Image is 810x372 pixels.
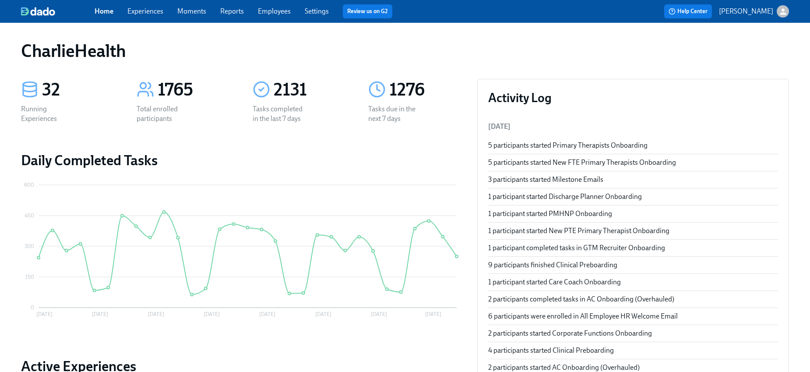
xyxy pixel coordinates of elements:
[24,182,34,188] tspan: 600
[158,79,231,101] div: 1765
[719,5,789,18] button: [PERSON_NAME]
[719,7,773,16] p: [PERSON_NAME]
[343,4,392,18] button: Review us on G2
[25,213,34,219] tspan: 450
[204,311,220,317] tspan: [DATE]
[258,7,291,15] a: Employees
[36,311,53,317] tspan: [DATE]
[259,311,275,317] tspan: [DATE]
[488,346,778,355] div: 4 participants started Clinical Preboarding
[137,104,193,124] div: Total enrolled participants
[488,192,778,202] div: 1 participant started Discharge Planner Onboarding
[21,104,77,124] div: Running Experiences
[347,7,388,16] a: Review us on G2
[305,7,329,15] a: Settings
[25,274,34,280] tspan: 150
[21,7,95,16] a: dado
[42,79,116,101] div: 32
[488,260,778,270] div: 9 participants finished Clinical Preboarding
[488,141,778,150] div: 5 participants started Primary Therapists Onboarding
[25,243,34,249] tspan: 300
[389,79,463,101] div: 1276
[148,311,164,317] tspan: [DATE]
[21,40,126,61] h1: CharlieHealth
[31,305,34,311] tspan: 0
[21,7,55,16] img: dado
[488,122,511,131] span: [DATE]
[368,104,424,124] div: Tasks due in the next 7 days
[274,79,347,101] div: 2131
[488,277,778,287] div: 1 participant started Care Coach Onboarding
[127,7,163,15] a: Experiences
[21,152,463,169] h2: Daily Completed Tasks
[488,329,778,338] div: 2 participants started Corporate Functions Onboarding
[253,104,309,124] div: Tasks completed in the last 7 days
[95,7,113,15] a: Home
[664,4,712,18] button: Help Center
[488,90,778,106] h3: Activity Log
[488,158,778,167] div: 5 participants started New FTE Primary Therapists Onboarding
[315,311,331,317] tspan: [DATE]
[488,209,778,219] div: 1 participant started PMHNP Onboarding
[177,7,206,15] a: Moments
[488,226,778,236] div: 1 participant started New PTE Primary Therapist Onboarding
[488,243,778,253] div: 1 participant completed tasks in GTM Recruiter Onboarding
[488,312,778,321] div: 6 participants were enrolled in All Employee HR Welcome Email
[669,7,708,16] span: Help Center
[371,311,387,317] tspan: [DATE]
[425,311,441,317] tspan: [DATE]
[220,7,244,15] a: Reports
[488,175,778,184] div: 3 participants started Milestone Emails
[488,294,778,304] div: 2 participants completed tasks in AC Onboarding (Overhauled)
[92,311,108,317] tspan: [DATE]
